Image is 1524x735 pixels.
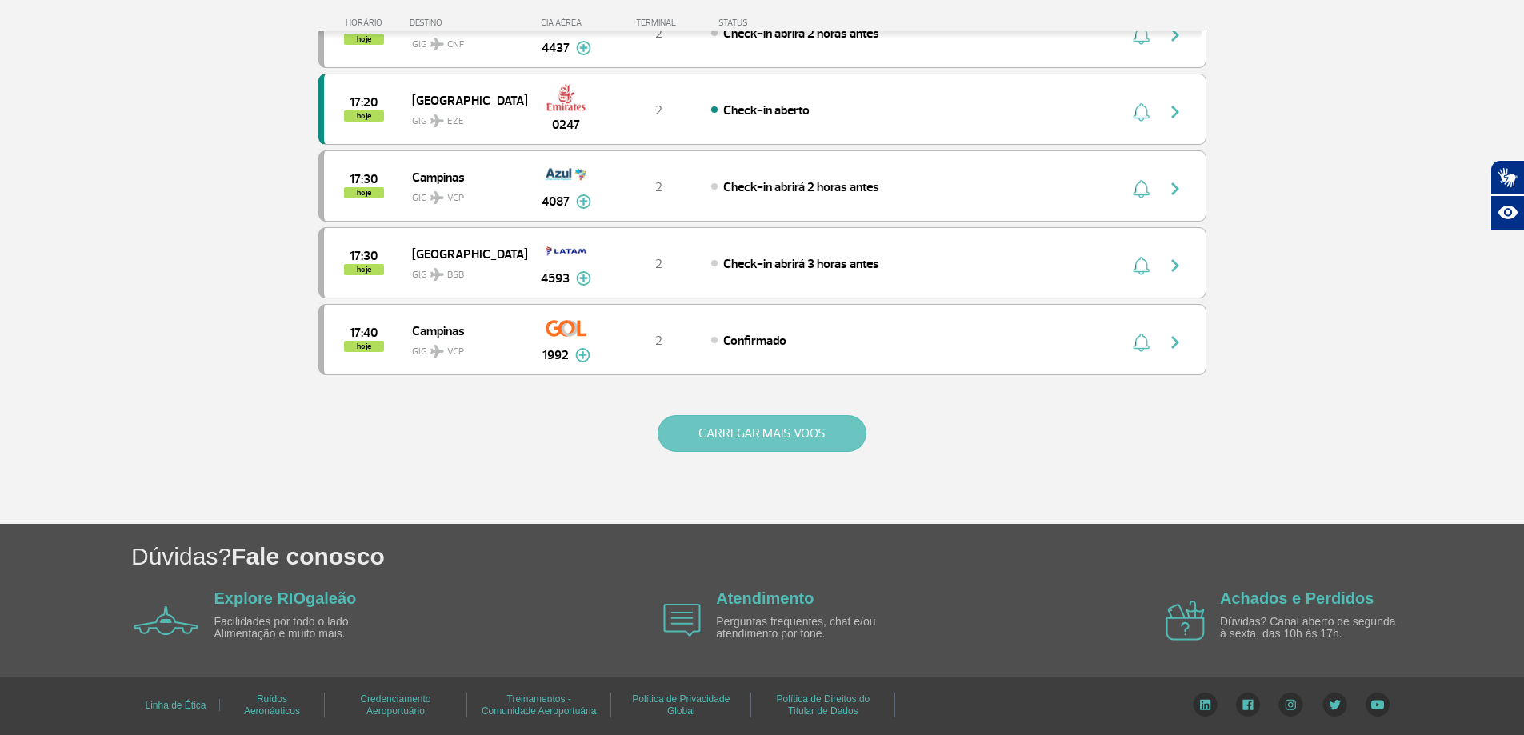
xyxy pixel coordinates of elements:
[350,97,378,108] span: 2025-08-27 17:20:00
[663,604,701,637] img: airplane icon
[482,688,596,722] a: Treinamentos - Comunidade Aeroportuária
[344,34,384,45] span: hoje
[542,192,570,211] span: 4087
[716,589,814,607] a: Atendimento
[542,346,569,365] span: 1992
[1490,160,1524,230] div: Plugin de acessibilidade da Hand Talk.
[723,256,879,272] span: Check-in abrirá 3 horas antes
[576,41,591,55] img: mais-info-painel-voo.svg
[430,268,444,281] img: destiny_airplane.svg
[1166,102,1185,122] img: seta-direita-painel-voo.svg
[576,271,591,286] img: mais-info-painel-voo.svg
[145,694,206,717] a: Linha de Ética
[430,38,444,50] img: destiny_airplane.svg
[131,540,1524,573] h1: Dúvidas?
[723,333,786,349] span: Confirmado
[323,18,410,28] div: HORÁRIO
[1490,195,1524,230] button: Abrir recursos assistivos.
[350,250,378,262] span: 2025-08-27 17:30:00
[710,18,841,28] div: STATUS
[1166,601,1205,641] img: airplane icon
[344,187,384,198] span: hoje
[1133,179,1150,198] img: sino-painel-voo.svg
[655,26,662,42] span: 2
[541,269,570,288] span: 4593
[526,18,606,28] div: CIA AÉREA
[655,179,662,195] span: 2
[723,102,810,118] span: Check-in aberto
[134,606,198,635] img: airplane icon
[552,115,580,134] span: 0247
[214,589,357,607] a: Explore RIOgaleão
[777,688,870,722] a: Política de Direitos do Titular de Dados
[350,327,378,338] span: 2025-08-27 17:40:00
[447,268,464,282] span: BSB
[412,106,514,129] span: GIG
[214,616,398,641] p: Facilidades por todo o lado. Alimentação e muito mais.
[1220,616,1404,641] p: Dúvidas? Canal aberto de segunda à sexta, das 10h às 17h.
[576,194,591,209] img: mais-info-painel-voo.svg
[655,333,662,349] span: 2
[723,26,879,42] span: Check-in abrirá 2 horas antes
[412,182,514,206] span: GIG
[244,688,300,722] a: Ruídos Aeronáuticos
[632,688,730,722] a: Política de Privacidade Global
[655,256,662,272] span: 2
[447,191,464,206] span: VCP
[716,616,900,641] p: Perguntas frequentes, chat e/ou atendimento por fone.
[658,415,866,452] button: CARREGAR MAIS VOOS
[410,18,526,28] div: DESTINO
[344,341,384,352] span: hoje
[430,114,444,127] img: destiny_airplane.svg
[1133,333,1150,352] img: sino-painel-voo.svg
[1236,693,1260,717] img: Facebook
[1220,589,1374,607] a: Achados e Perdidos
[447,38,464,52] span: CNF
[430,191,444,204] img: destiny_airplane.svg
[1490,160,1524,195] button: Abrir tradutor de língua de sinais.
[606,18,710,28] div: TERMINAL
[1166,333,1185,352] img: seta-direita-painel-voo.svg
[350,174,378,185] span: 2025-08-27 17:30:00
[1166,179,1185,198] img: seta-direita-painel-voo.svg
[1366,693,1390,717] img: YouTube
[412,320,514,341] span: Campinas
[575,348,590,362] img: mais-info-painel-voo.svg
[231,543,385,569] span: Fale conosco
[723,179,879,195] span: Check-in abrirá 2 horas antes
[447,345,464,359] span: VCP
[412,29,514,52] span: GIG
[1133,102,1150,122] img: sino-painel-voo.svg
[430,345,444,358] img: destiny_airplane.svg
[542,38,570,58] span: 4437
[1133,256,1150,275] img: sino-painel-voo.svg
[412,243,514,264] span: [GEOGRAPHIC_DATA]
[360,688,430,722] a: Credenciamento Aeroportuário
[447,114,464,129] span: EZE
[412,90,514,110] span: [GEOGRAPHIC_DATA]
[1193,693,1218,717] img: LinkedIn
[655,102,662,118] span: 2
[412,259,514,282] span: GIG
[412,166,514,187] span: Campinas
[1166,256,1185,275] img: seta-direita-painel-voo.svg
[344,110,384,122] span: hoje
[412,336,514,359] span: GIG
[1322,693,1347,717] img: Twitter
[344,264,384,275] span: hoje
[1278,693,1303,717] img: Instagram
